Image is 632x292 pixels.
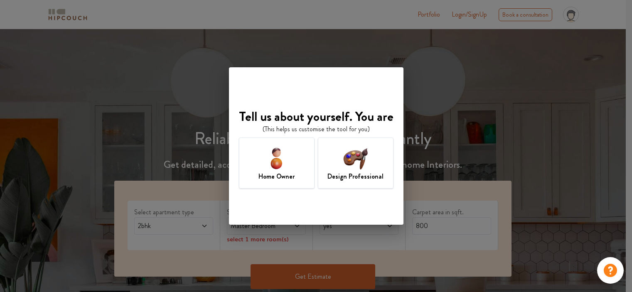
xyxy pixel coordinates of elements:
h7: Home Owner [258,172,295,182]
p: (This helps us customise the tool for you) [263,124,370,134]
h4: Tell us about yourself. You are [239,108,393,124]
img: home-owner-icon [263,145,290,172]
h7: Design Professional [327,172,384,182]
img: designer-icon [342,145,369,172]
